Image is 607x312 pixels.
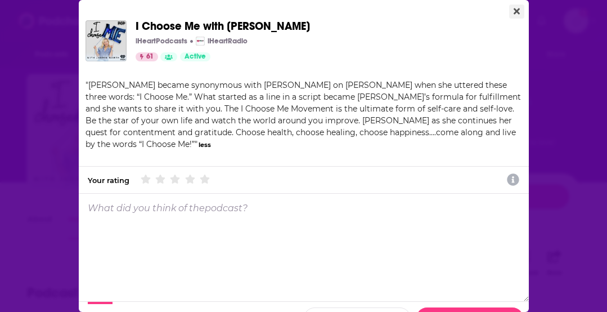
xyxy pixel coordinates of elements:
[86,20,127,61] img: I Choose Me with Jennie Garth
[196,37,248,46] a: iHeartRadioiHeartRadio
[180,52,210,61] a: Active
[146,51,154,63] span: 61
[208,37,248,46] p: iHeartRadio
[86,80,521,149] span: [PERSON_NAME] became synonymous with [PERSON_NAME] on [PERSON_NAME] when she uttered these three ...
[88,176,129,185] div: Your rating
[185,51,206,63] span: Active
[136,19,310,33] span: I Choose Me with [PERSON_NAME]
[199,140,211,150] button: less
[136,52,158,61] a: 61
[136,20,310,33] a: I Choose Me with [PERSON_NAME]
[88,203,248,213] p: What did you think of the podcast ?
[196,37,205,46] img: iHeartRadio
[136,37,187,46] p: iHeartPodcasts
[507,172,519,188] a: Show additional information
[86,80,521,149] span: " "
[509,5,524,19] button: Close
